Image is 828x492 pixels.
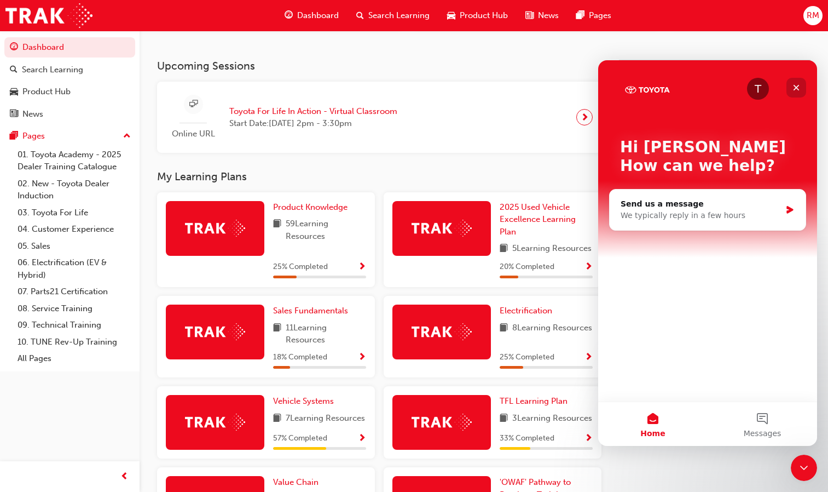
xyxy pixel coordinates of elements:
img: Trak [185,323,245,340]
button: DashboardSearch LearningProduct HubNews [4,35,135,126]
img: Trak [412,323,472,340]
a: 10. TUNE Rev-Up Training [13,334,135,351]
span: 11 Learning Resources [286,322,366,346]
img: Trak [5,3,92,28]
span: 25 % Completed [500,351,554,364]
span: Sales Fundamentals [273,306,348,316]
span: Value Chain [273,477,319,487]
img: Trak [412,220,472,237]
a: Vehicle Systems [273,395,338,408]
div: Pages [22,130,45,142]
div: Product Hub [22,85,71,98]
img: Trak [412,414,472,431]
span: Show Progress [584,434,593,444]
a: All Pages [13,350,135,367]
button: Show Progress [358,351,366,364]
span: RM [807,9,819,22]
a: 2025 Used Vehicle Excellence Learning Plan [500,201,593,238]
span: Product Hub [460,9,508,22]
span: book-icon [273,412,281,426]
span: 8 Learning Resources [512,322,592,335]
span: Electrification [500,306,552,316]
span: News [538,9,559,22]
span: Dashboard [297,9,339,22]
a: 07. Parts21 Certification [13,283,135,300]
span: search-icon [356,9,364,22]
div: Search Learning [22,64,83,76]
span: guage-icon [10,43,18,53]
span: TFL Learning Plan [500,396,568,406]
a: News [4,104,135,124]
span: Product Knowledge [273,202,348,212]
a: Sales Fundamentals [273,305,352,317]
span: Pages [589,9,611,22]
a: pages-iconPages [568,4,620,27]
span: Online URL [166,128,221,140]
a: 04. Customer Experience [13,221,135,238]
a: 03. Toyota For Life [13,204,135,221]
button: Show Progress [584,351,593,364]
button: Pages [4,126,135,146]
span: search-icon [10,65,18,75]
span: Show Progress [584,353,593,363]
img: Trak [185,220,245,237]
h3: Upcoming Sessions [157,60,601,72]
a: 09. Technical Training [13,317,135,334]
span: 25 % Completed [273,261,328,273]
h3: My Learning Plans [157,170,601,183]
a: 02. New - Toyota Dealer Induction [13,175,135,204]
a: Product Knowledge [273,201,352,214]
a: TFL Learning Plan [500,395,572,408]
a: 08. Service Training [13,300,135,317]
span: 33 % Completed [500,432,554,445]
a: Product Hub [4,82,135,102]
span: 59 Learning Resources [286,218,366,242]
span: book-icon [500,322,508,335]
a: Value Chain [273,476,323,489]
button: Show Progress [358,260,366,274]
span: sessionType_ONLINE_URL-icon [189,98,198,111]
span: guage-icon [285,9,293,22]
a: Dashboard [4,37,135,58]
span: news-icon [10,110,18,119]
div: News [22,108,43,121]
span: book-icon [273,322,281,346]
a: car-iconProduct Hub [438,4,517,27]
a: search-iconSearch Learning [348,4,438,27]
iframe: Intercom live chat [598,60,817,446]
span: Vehicle Systems [273,396,334,406]
span: Start Date: [DATE] 2pm - 3:30pm [229,117,397,130]
span: 18 % Completed [273,351,327,364]
a: Search Learning [4,60,135,80]
span: 2025 Used Vehicle Excellence Learning Plan [500,202,576,237]
a: 06. Electrification (EV & Hybrid) [13,254,135,283]
span: 57 % Completed [273,432,327,445]
span: next-icon [581,110,589,125]
iframe: Intercom live chat [791,455,817,481]
span: news-icon [525,9,534,22]
span: Show Progress [358,262,366,272]
span: Show Progress [358,353,366,363]
span: book-icon [500,412,508,426]
span: 3 Learning Resources [512,412,592,426]
span: prev-icon [120,470,129,484]
span: Show Progress [584,262,593,272]
span: car-icon [10,87,18,97]
a: 01. Toyota Academy - 2025 Dealer Training Catalogue [13,146,135,175]
a: 05. Sales [13,238,135,255]
span: up-icon [123,129,131,144]
a: Electrification [500,305,557,317]
span: Toyota For Life In Action - Virtual Classroom [229,105,397,118]
span: book-icon [500,242,508,256]
span: 20 % Completed [500,261,554,273]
